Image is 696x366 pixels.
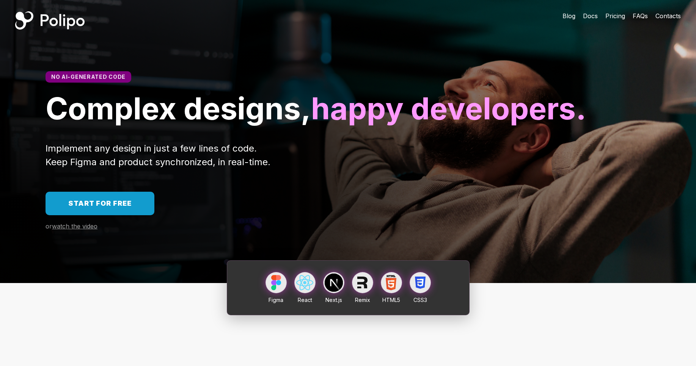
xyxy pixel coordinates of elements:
[46,143,270,167] span: Implement any design in just a few lines of code. Keep Figma and product synchronized, in real-time.
[633,12,648,20] span: FAQs
[633,11,648,20] a: FAQs
[46,223,97,230] a: orwatch the video
[51,74,126,80] span: No AI-generated code
[46,90,311,127] span: Complex designs,
[311,90,586,127] span: happy developers.
[355,297,370,303] span: Remix
[605,11,625,20] a: Pricing
[68,199,132,207] span: Start for free
[655,11,681,20] a: Contacts
[46,192,154,215] a: Start for free
[298,297,312,303] span: React
[382,297,400,303] span: HTML5
[325,297,342,303] span: Next.js
[655,12,681,20] span: Contacts
[583,12,598,20] span: Docs
[583,11,598,20] a: Docs
[562,12,575,20] span: Blog
[52,222,97,230] span: watch the video
[413,297,427,303] span: CSS3
[605,12,625,20] span: Pricing
[562,11,575,20] a: Blog
[46,222,52,230] span: or
[269,297,283,303] span: Figma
